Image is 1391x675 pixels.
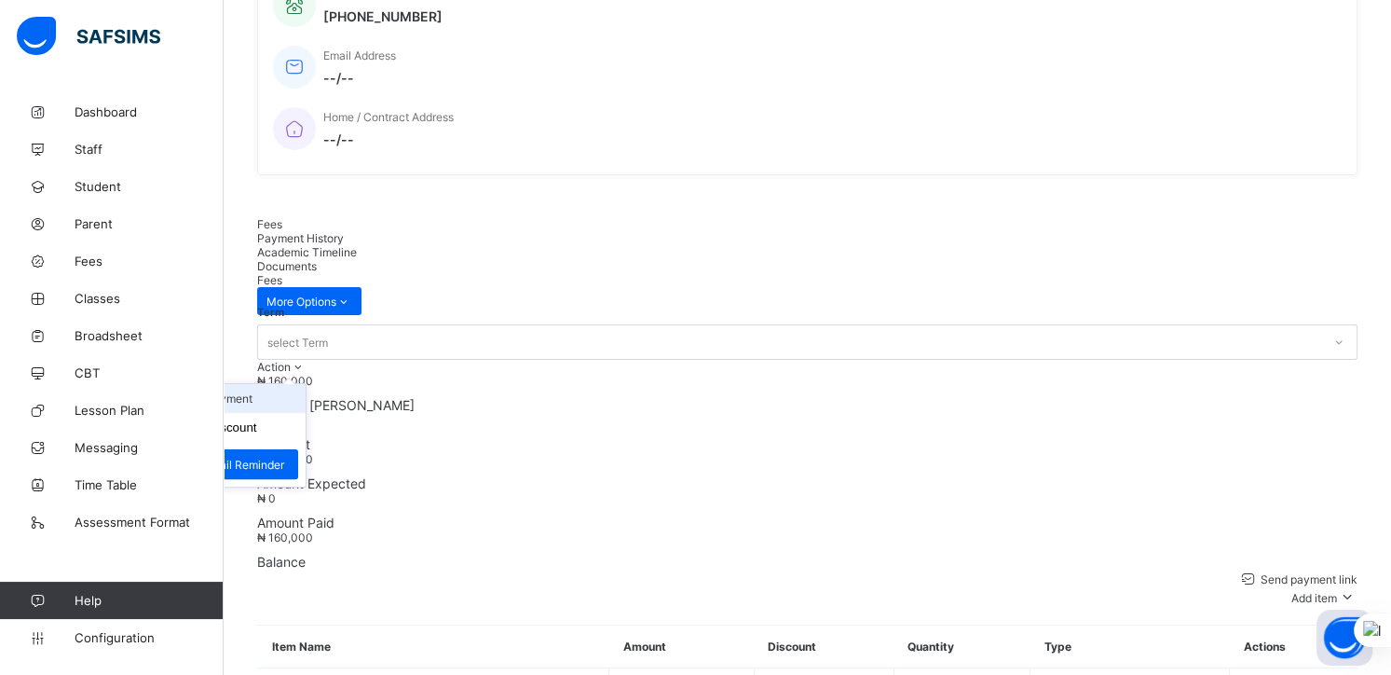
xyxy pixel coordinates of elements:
[17,17,160,56] img: safsims
[257,231,344,245] span: Payment History
[75,515,224,530] span: Assessment Format
[754,626,893,668] th: Discount
[75,179,224,194] span: Student
[75,291,224,306] span: Classes
[75,630,223,645] span: Configuration
[257,273,282,287] span: Fees
[893,626,1030,668] th: Quantity
[75,403,224,418] span: Lesson Plan
[257,360,291,374] span: Action
[257,217,282,231] span: Fees
[1230,626,1357,668] th: Actions
[257,245,357,259] span: Academic Timeline
[267,324,328,360] div: select Term
[1258,572,1357,586] span: Send payment link
[609,626,755,668] th: Amount
[1030,626,1230,668] th: Type
[75,440,224,455] span: Messaging
[75,593,223,608] span: Help
[75,328,224,343] span: Broadsheet
[257,259,317,273] span: Documents
[174,458,284,472] span: Send Email Reminder
[153,442,306,487] li: dropdown-list-item-text-2
[257,397,1357,413] span: Student [PERSON_NAME]
[257,554,1357,570] span: Balance
[75,216,224,231] span: Parent
[323,48,396,62] span: Email Address
[257,475,1357,491] span: Amount Expected
[75,365,224,380] span: CBT
[323,110,454,124] span: Home / Contract Address
[257,530,313,544] span: ₦ 160,000
[257,306,284,319] span: Term
[266,295,352,309] span: More Options
[323,70,396,86] span: --/--
[153,384,306,413] li: dropdown-list-item-text-0
[257,491,276,505] span: ₦ 0
[323,131,454,147] span: --/--
[1291,591,1337,605] span: Add item
[75,477,224,492] span: Time Table
[258,626,609,668] th: Item Name
[75,142,224,157] span: Staff
[323,8,443,24] span: [PHONE_NUMBER]
[1316,610,1372,666] button: Open asap
[257,515,1357,530] span: Amount Paid
[257,436,1357,452] span: Discount
[75,104,224,119] span: Dashboard
[75,254,224,269] span: Fees
[160,420,257,434] button: Manage Discount
[153,413,306,442] li: dropdown-list-item-text-1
